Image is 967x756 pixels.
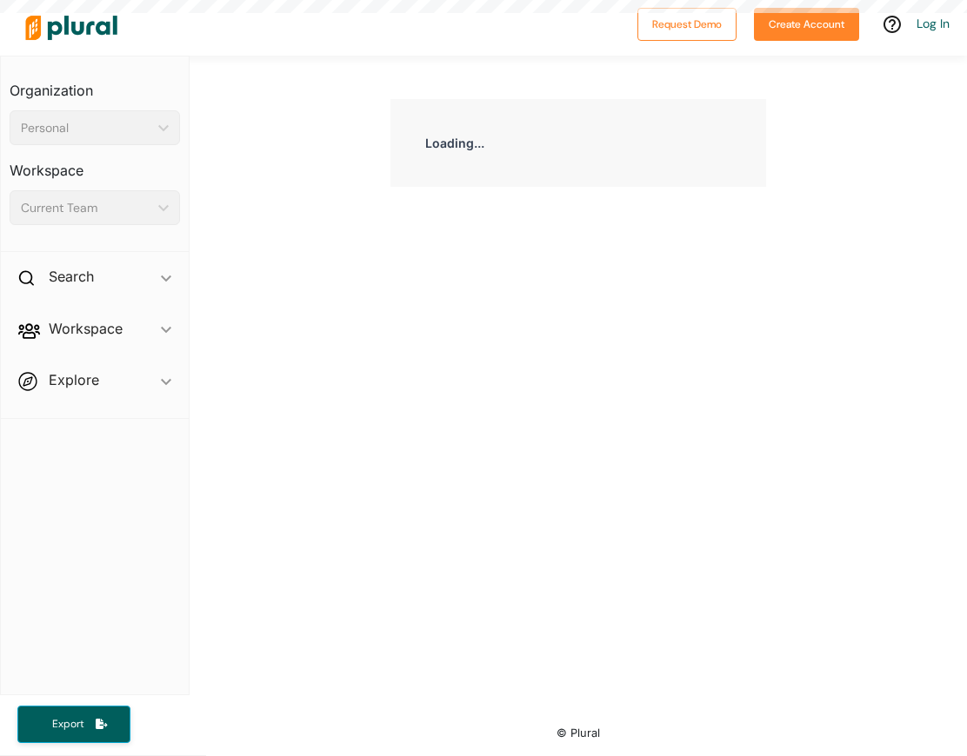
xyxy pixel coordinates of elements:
[21,119,151,137] div: Personal
[637,14,737,32] a: Request Demo
[390,99,766,187] div: Loading...
[754,8,859,41] button: Create Account
[17,706,130,743] button: Export
[917,16,950,31] a: Log In
[21,199,151,217] div: Current Team
[637,8,737,41] button: Request Demo
[10,65,180,103] h3: Organization
[49,267,94,286] h2: Search
[40,717,96,732] span: Export
[754,14,859,32] a: Create Account
[10,145,180,183] h3: Workspace
[557,726,600,739] small: © Plural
